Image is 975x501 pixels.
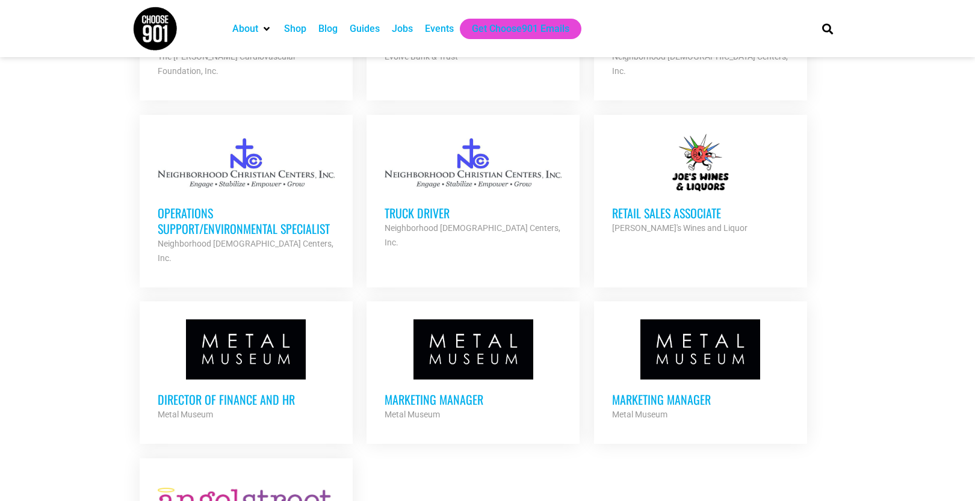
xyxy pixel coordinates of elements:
[158,205,335,236] h3: Operations Support/Environmental Specialist
[612,410,667,419] strong: Metal Museum
[612,223,747,233] strong: [PERSON_NAME]'s Wines and Liquor
[425,22,454,36] a: Events
[385,223,560,247] strong: Neighborhood [DEMOGRAPHIC_DATA] Centers, Inc.
[140,115,353,283] a: Operations Support/Environmental Specialist Neighborhood [DEMOGRAPHIC_DATA] Centers, Inc.
[385,392,562,407] h3: Marketing Manager
[158,410,213,419] strong: Metal Museum
[367,115,580,268] a: Truck Driver Neighborhood [DEMOGRAPHIC_DATA] Centers, Inc.
[472,22,569,36] a: Get Choose901 Emails
[232,22,258,36] a: About
[158,392,335,407] h3: Director of Finance and HR
[140,301,353,440] a: Director of Finance and HR Metal Museum
[612,392,789,407] h3: Marketing Manager
[226,19,278,39] div: About
[594,301,807,440] a: Marketing Manager Metal Museum
[392,22,413,36] a: Jobs
[350,22,380,36] a: Guides
[612,205,789,221] h3: Retail Sales Associate
[284,22,306,36] a: Shop
[385,410,440,419] strong: Metal Museum
[318,22,338,36] a: Blog
[594,115,807,253] a: Retail Sales Associate [PERSON_NAME]'s Wines and Liquor
[385,205,562,221] h3: Truck Driver
[818,19,838,38] div: Search
[367,301,580,440] a: Marketing Manager Metal Museum
[158,239,333,263] strong: Neighborhood [DEMOGRAPHIC_DATA] Centers, Inc.
[226,19,802,39] nav: Main nav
